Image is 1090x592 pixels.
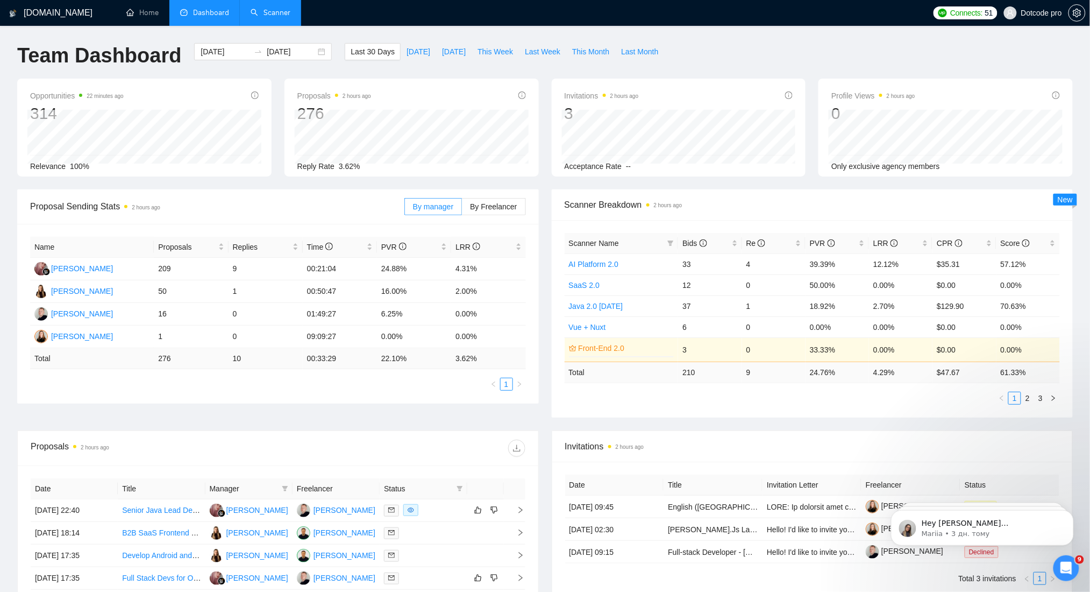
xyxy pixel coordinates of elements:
td: 0.00% [996,316,1060,337]
a: YD[PERSON_NAME] [34,286,113,295]
span: This Month [572,46,609,58]
span: filter [454,481,465,497]
time: 2 hours ago [81,445,109,450]
img: MK [34,330,48,343]
img: DS [210,572,223,585]
img: c1l92M9hhGjUrjAS9ChRfNIvKiaZKqJFK6PtcWDR9-vatjBshL4OFpeudAR517P622 [866,523,879,536]
td: 0 [229,303,303,326]
td: 16.00% [377,280,451,303]
td: Develop Android and iOS app for scanning barcodes [118,545,205,567]
a: YP[PERSON_NAME] [34,309,113,318]
a: [PERSON_NAME] [866,524,943,533]
td: 50 [154,280,228,303]
td: 0.00% [996,337,1060,362]
span: Bids [682,239,707,248]
td: [DATE] 02:30 [565,518,664,541]
div: [PERSON_NAME] [226,549,288,561]
span: filter [667,240,674,246]
td: $129.90 [932,295,996,316]
td: 24.88% [377,258,451,280]
button: Last Month [615,43,664,60]
a: YD[PERSON_NAME] [210,551,288,559]
td: Total [30,348,154,369]
span: info-circle [758,239,765,247]
a: Develop Android and iOS app for scanning barcodes [122,551,297,560]
td: 1 [154,326,228,348]
span: Reply Rate [297,162,334,171]
td: 0 [229,326,303,348]
td: 209 [154,258,228,280]
td: 37 [678,295,742,316]
td: [DATE] 17:35 [31,545,118,567]
td: 0.00% [451,326,525,348]
span: like [474,506,482,515]
span: filter [280,481,290,497]
img: YP [34,307,48,321]
li: 2 [1021,392,1034,405]
button: like [472,572,485,584]
li: Total 3 invitations [959,572,1016,585]
a: homeHome [126,8,159,17]
span: crown [569,344,576,352]
span: dislike [490,506,498,515]
time: 2 hours ago [132,205,160,210]
span: info-circle [955,239,963,247]
button: This Month [566,43,615,60]
td: 16 [154,303,228,326]
td: B2B SaaS Frontend Engineer (React Native, Next.js) [118,522,205,545]
button: left [487,378,500,391]
input: End date [267,46,316,58]
img: YP [297,572,310,585]
button: right [513,378,526,391]
td: 276 [154,348,228,369]
li: 1 [500,378,513,391]
td: 3.62 % [451,348,525,369]
img: YD [210,549,223,562]
li: Next Page [513,378,526,391]
span: info-circle [828,239,835,247]
span: mail [388,507,395,513]
img: gigradar-bm.png [218,510,225,517]
div: [PERSON_NAME] [314,572,375,584]
span: Status [384,483,452,495]
a: Front-End 2.0 [579,342,672,354]
img: c1l92M9hhGjUrjAS9ChRfNIvKiaZKqJFK6PtcWDR9-vatjBshL4OFpeudAR517P622 [866,500,879,513]
a: 1 [501,378,512,390]
span: Manager [210,483,277,495]
td: 0.00% [806,316,869,337]
time: 2 hours ago [610,93,639,99]
span: filter [282,485,288,492]
span: right [508,552,524,559]
span: [DATE] [442,46,466,58]
div: [PERSON_NAME] [226,572,288,584]
th: Replies [229,237,303,258]
td: 0 [742,337,806,362]
span: right [1050,576,1056,582]
th: Status [960,475,1059,496]
th: Freelancer [293,478,380,499]
td: 4.31% [451,258,525,280]
td: 33.33% [806,337,869,362]
a: B2B SaaS Frontend Engineer (React Native, Next.js) [122,528,298,537]
td: [DATE] 09:15 [565,541,664,563]
span: info-circle [1052,91,1060,99]
img: logo [9,5,17,22]
li: 3 [1034,392,1047,405]
span: Proposals [158,241,216,253]
div: Proposals [31,440,278,457]
div: [PERSON_NAME] [314,549,375,561]
td: 9 [229,258,303,280]
span: 3.62% [339,162,360,171]
span: right [516,381,523,387]
td: $0.00 [932,316,996,337]
div: [PERSON_NAME] [226,504,288,516]
td: 0.00% [869,337,932,362]
span: Last 30 Days [351,46,395,58]
a: Senior Java Lead Developer for SaaS Tool Development [122,506,311,515]
span: Score [1001,239,1030,248]
span: Invitations [565,440,1060,453]
span: CPR [937,239,962,248]
span: download [509,444,525,453]
th: Date [565,475,664,496]
td: 09:09:27 [303,326,377,348]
